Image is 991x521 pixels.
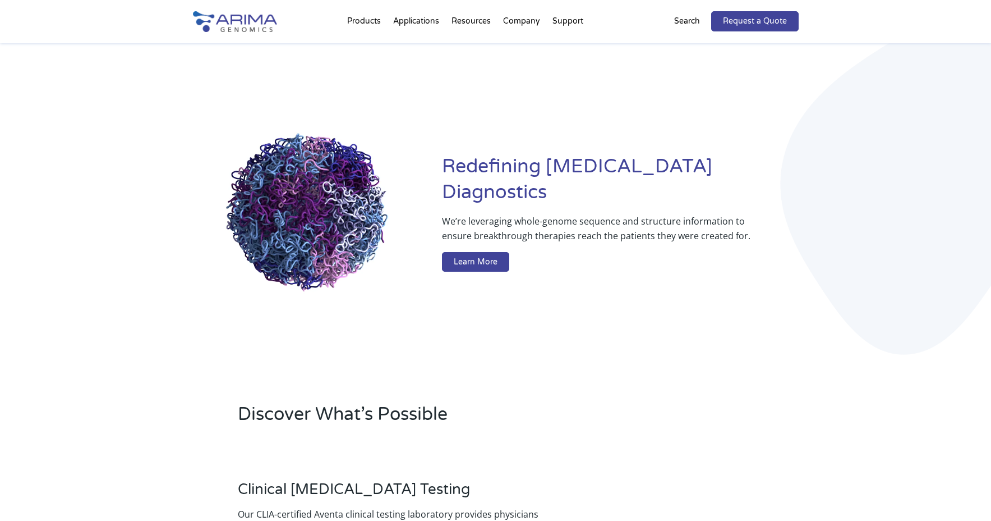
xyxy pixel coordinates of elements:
p: Search [674,14,700,29]
iframe: Chat Widget [935,467,991,521]
a: Request a Quote [711,11,799,31]
h3: Clinical [MEDICAL_DATA] Testing [238,481,543,507]
h1: Redefining [MEDICAL_DATA] Diagnostics [442,154,798,214]
a: Learn More [442,252,509,272]
p: We’re leveraging whole-genome sequence and structure information to ensure breakthrough therapies... [442,214,753,252]
img: Arima-Genomics-logo [193,11,277,32]
h2: Discover What’s Possible [238,402,639,436]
